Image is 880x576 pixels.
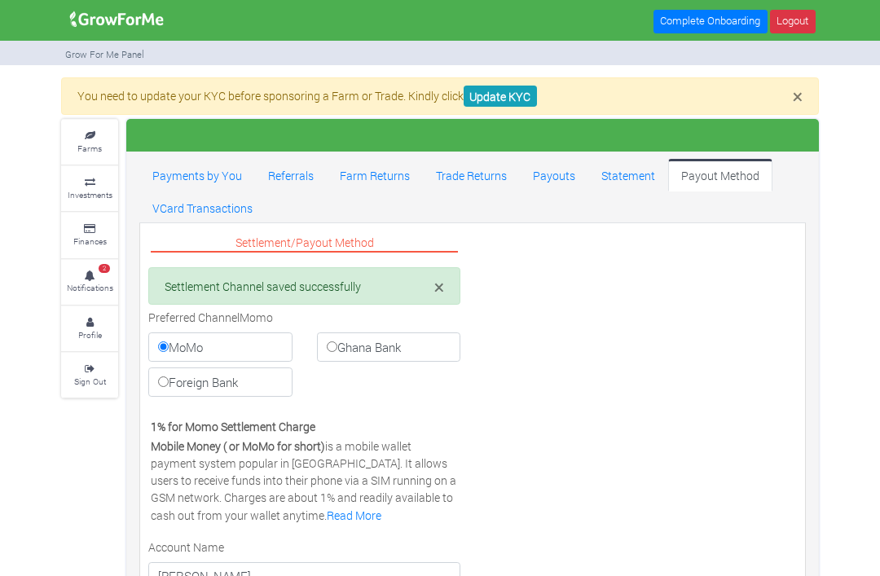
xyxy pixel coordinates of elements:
a: Farm Returns [327,159,423,191]
input: Foreign Bank [158,376,169,387]
a: Payouts [520,159,588,191]
b: 1% for Momo Settlement Charge [151,419,315,434]
a: Logout [770,10,816,33]
a: Statement [588,159,668,191]
a: Payout Method [668,159,772,191]
small: Investments [68,189,112,200]
a: VCard Transactions [139,191,266,223]
a: 2 Notifications [61,260,118,305]
small: Grow For Me Panel [65,48,144,60]
a: Sign Out [61,353,118,398]
span: × [434,275,444,299]
p: You need to update your KYC before sponsoring a Farm or Trade. Kindly click [77,87,803,104]
div: Settlement Channel saved successfully [148,267,460,305]
label: Preferred Channel [148,309,240,326]
a: Referrals [255,159,327,191]
p: Settlement/Payout Method [151,234,458,253]
a: Complete Onboarding [653,10,768,33]
img: growforme image [64,3,169,36]
small: Finances [73,235,107,247]
small: Farms [77,143,102,154]
a: Trade Returns [423,159,520,191]
span: 2 [99,264,110,274]
span: × [793,84,803,108]
a: Finances [61,213,118,257]
a: Update KYC [464,86,537,108]
button: Close [793,87,803,106]
b: Mobile Money ( or MoMo for short) [151,438,325,454]
a: Read More [327,508,381,523]
button: Close [434,278,444,297]
p: is a mobile wallet payment system popular in [GEOGRAPHIC_DATA]. It allows users to receive funds ... [151,437,458,524]
a: Farms [61,120,118,165]
small: Notifications [67,282,113,293]
small: Sign Out [74,376,106,387]
small: Profile [78,329,102,341]
label: MoMo [148,332,293,362]
div: Momo [136,309,473,402]
label: Account Name [148,539,224,556]
input: Ghana Bank [327,341,337,352]
input: MoMo [158,341,169,352]
a: Profile [61,306,118,351]
label: Foreign Bank [148,367,293,397]
a: Investments [61,166,118,211]
label: Ghana Bank [317,332,461,362]
a: Payments by You [139,159,255,191]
